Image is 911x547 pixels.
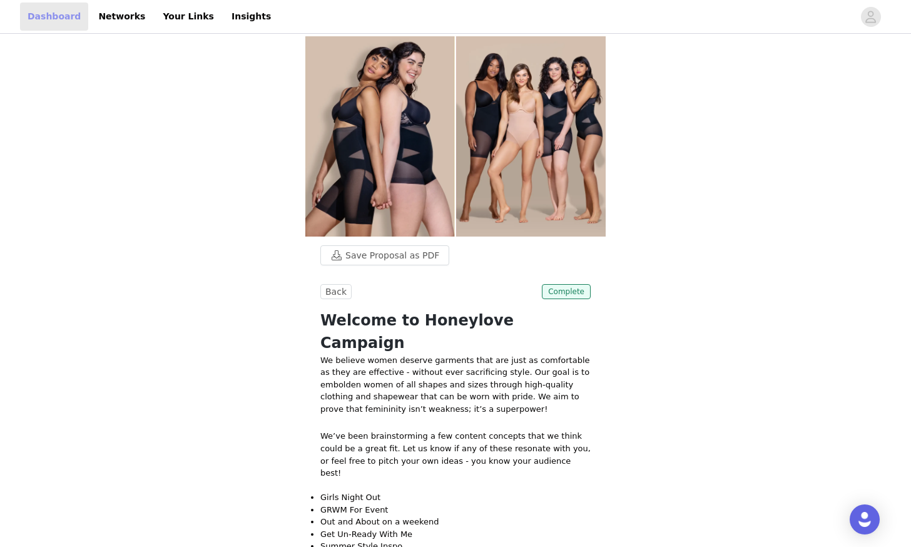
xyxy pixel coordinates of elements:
[320,245,449,265] button: Save Proposal as PDF
[320,415,591,479] p: We’ve been brainstorming a few content concepts that we think could be a great fit. Let us know i...
[320,354,591,416] p: We believe women deserve garments that are just as comfortable as they are effective - without ev...
[305,36,606,237] img: campaign image
[320,516,591,528] li: Out and About on a weekend
[850,504,880,534] div: Open Intercom Messenger
[91,3,153,31] a: Networks
[320,504,591,516] li: GRWM For Event
[542,284,591,299] span: Complete
[865,7,877,27] div: avatar
[320,528,591,541] li: Get Un-Ready With Me
[320,491,591,504] li: Girls Night Out
[155,3,221,31] a: Your Links
[320,284,352,299] button: Back
[224,3,278,31] a: Insights
[320,309,591,354] h1: Welcome to Honeylove Campaign
[20,3,88,31] a: Dashboard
